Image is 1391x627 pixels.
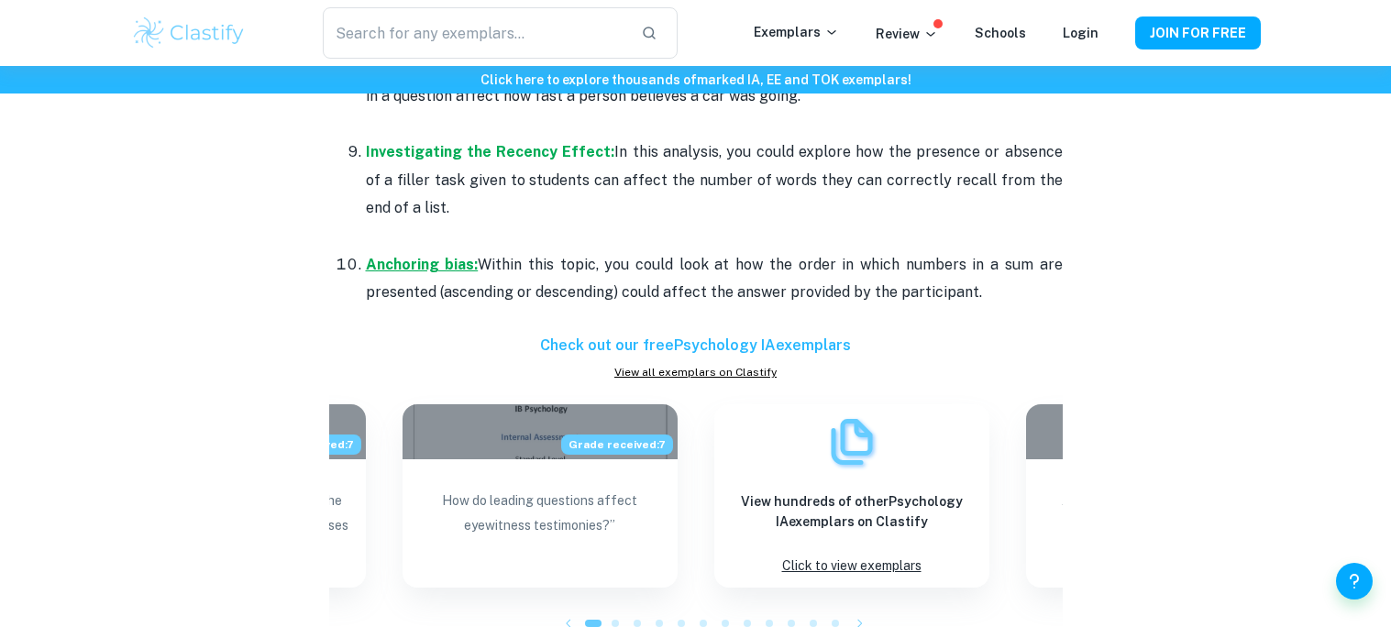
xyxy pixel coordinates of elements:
[714,404,989,588] a: ExemplarsView hundreds of otherPsychology IAexemplars on ClastifyClick to view exemplars
[1135,16,1261,49] button: JOIN FOR FREE
[824,414,879,469] img: Exemplars
[876,24,938,44] p: Review
[329,364,1063,380] a: View all exemplars on Clastify
[417,489,663,569] p: How do leading questions affect eyewitness testimonies?”
[366,256,479,273] a: Anchoring bias:
[1026,404,1301,588] a: Blog exemplar: An investigation into the theory of recoAn investigation into the theory of recons...
[1041,489,1286,569] p: An investigation into the theory of reconstructive memory
[1336,563,1373,599] button: Help and Feedback
[4,70,1387,90] h6: Click here to explore thousands of marked IA, EE and TOK exemplars !
[366,143,615,160] a: Investigating the Recency Effect:
[782,554,922,578] p: Click to view exemplars
[329,335,1063,357] h6: Check out our free Psychology IA exemplars
[975,26,1026,40] a: Schools
[131,15,248,51] img: Clastify logo
[729,491,975,532] h6: View hundreds of other Psychology IA exemplars on Clastify
[366,251,1063,307] p: Within this topic, you could look at how the order in which numbers in a sum are presented (ascen...
[561,434,673,455] span: Grade received: 7
[366,138,1063,222] p: In this analysis, you could explore how the presence or absence of a filler task given to student...
[1063,26,1098,40] a: Login
[754,22,839,42] p: Exemplars
[403,404,678,588] a: Blog exemplar: How do leading questions affect eyewitneGrade received:7How do leading questions a...
[323,7,625,59] input: Search for any exemplars...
